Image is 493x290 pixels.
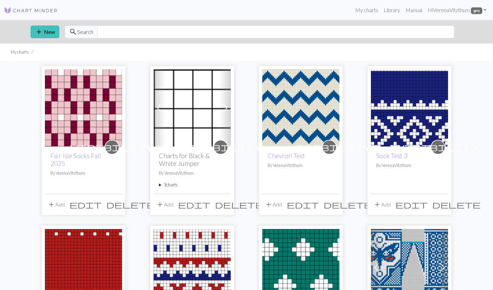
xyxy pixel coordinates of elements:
[156,200,164,209] span: add
[371,198,393,211] button: Add
[373,200,381,209] span: add
[284,198,321,211] button: Edit
[176,198,213,211] button: Edit
[154,264,231,270] a: Sock Test 2
[324,200,372,209] span: delete
[262,69,339,147] img: Chevron Test
[396,140,480,154] i: private
[321,198,374,211] button: Delete
[50,170,117,176] p: By VerenaVitzthum
[154,69,231,147] img: Decrease Section Ribbing to Waist
[262,264,339,270] a: Diamonds Test
[45,69,122,147] img: Fair Isle Socks Fall 2025
[179,142,263,152] span: visibility
[371,104,448,110] a: Test
[268,162,334,169] p: By VerenaVitzthum
[104,198,157,211] button: Delete
[69,27,77,37] span: search
[178,200,210,209] span: edit
[395,200,428,209] i: Edit
[430,198,483,211] button: Delete
[45,264,122,270] a: Sock Test 1
[287,200,319,209] i: Edit
[154,104,231,110] a: Decrease Section Ribbing to Waist
[403,3,425,17] a: Manual
[159,152,225,167] h2: Charts for Black & White Jumper
[287,200,319,209] span: edit
[4,6,58,14] img: Logo
[47,200,55,209] span: add
[268,152,305,160] a: Chevron Test
[393,198,430,211] button: Edit
[396,142,480,152] span: visibility
[376,162,443,169] p: By VerenaVitzthum
[154,198,176,211] button: Add
[471,7,482,14] span: pro
[69,200,102,209] span: edit
[179,140,263,154] i: private
[178,200,210,209] i: Edit
[287,140,371,154] i: private
[352,3,381,17] a: My charts
[70,142,154,152] span: visibility
[213,198,266,211] button: Delete
[432,200,481,209] span: delete
[31,25,59,38] button: New
[381,3,403,17] a: Library
[67,198,104,211] button: Edit
[159,182,225,188] summary: 3charts
[215,200,263,209] span: delete
[11,49,29,55] li: My charts
[376,152,407,160] a: Sock Test 3
[50,152,101,167] a: Fair Isle Socks Fall 2025
[425,3,489,17] a: HiVerenaVitzthum pro
[159,170,225,176] p: By VerenaVitzthum
[45,198,67,211] button: Add
[35,27,43,37] span: add
[371,69,448,147] img: Test
[262,104,339,110] a: Chevron Test
[106,200,155,209] span: delete
[262,198,284,211] button: Add
[287,142,371,152] span: visibility
[371,264,448,270] a: Underwing Mitts left
[265,200,273,209] span: add
[69,200,102,209] i: Edit
[77,28,93,36] span: Search
[395,200,428,209] span: edit
[45,104,122,110] a: Fair Isle Socks Fall 2025
[70,140,154,154] i: private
